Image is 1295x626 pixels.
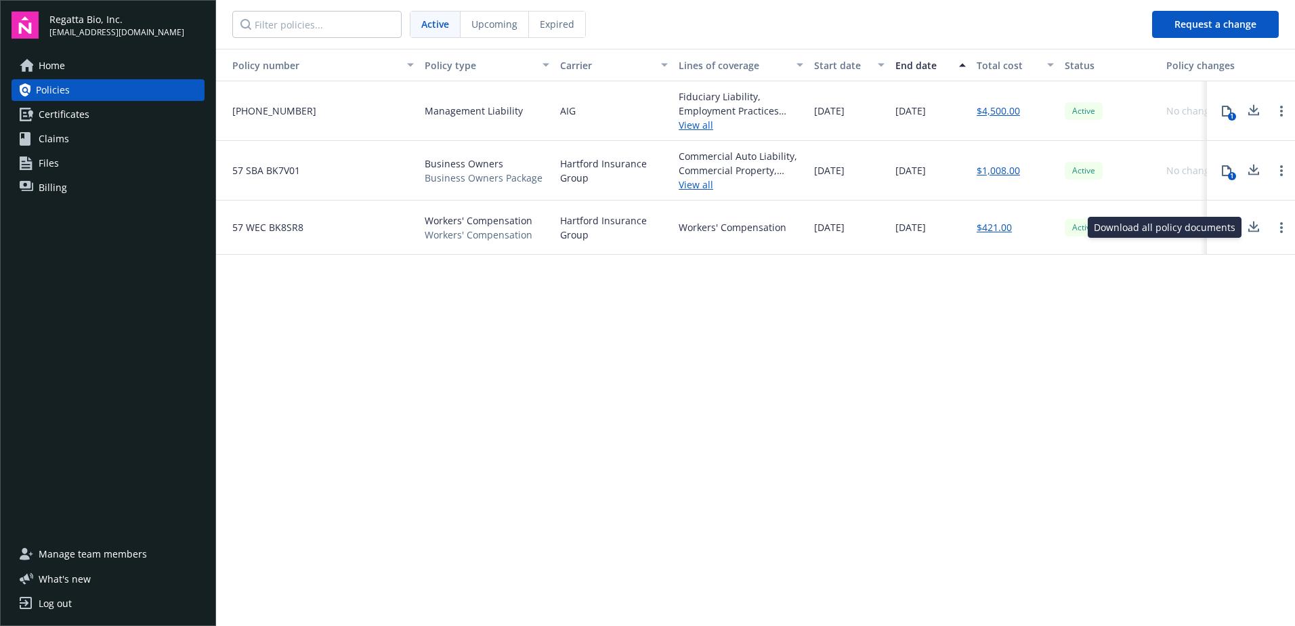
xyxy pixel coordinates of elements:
[814,104,845,118] span: [DATE]
[1228,172,1236,180] div: 1
[12,12,39,39] img: navigator-logo.svg
[39,104,89,125] span: Certificates
[1273,163,1290,179] a: Open options
[560,213,668,242] span: Hartford Insurance Group
[814,58,870,72] div: Start date
[49,12,184,26] span: Regatta Bio, Inc.
[1161,49,1246,81] button: Policy changes
[1228,112,1236,121] div: 1
[39,128,69,150] span: Claims
[425,104,523,118] span: Management Liability
[560,58,653,72] div: Carrier
[1273,103,1290,119] a: Open options
[895,58,951,72] div: End date
[221,220,303,234] span: 57 WEC BK8SR8
[809,49,890,81] button: Start date
[221,58,399,72] div: Policy number
[895,104,926,118] span: [DATE]
[419,49,555,81] button: Policy type
[39,152,59,174] span: Files
[36,79,70,101] span: Policies
[39,55,65,77] span: Home
[814,220,845,234] span: [DATE]
[12,79,205,101] a: Policies
[1059,49,1161,81] button: Status
[814,163,845,178] span: [DATE]
[39,593,72,614] div: Log out
[12,104,205,125] a: Certificates
[232,11,402,38] input: Filter policies...
[425,171,543,185] span: Business Owners Package
[1213,157,1240,184] button: 1
[425,58,534,72] div: Policy type
[977,58,1039,72] div: Total cost
[12,128,205,150] a: Claims
[679,178,803,192] a: View all
[977,163,1020,178] a: $1,008.00
[977,220,1012,234] a: $421.00
[12,543,205,565] a: Manage team members
[1166,163,1220,178] div: No changes
[1070,222,1097,234] span: Active
[679,149,803,178] div: Commercial Auto Liability, Commercial Property, General Liability, Employment Practices Liability
[971,49,1059,81] button: Total cost
[1088,217,1241,238] div: Download all policy documents
[12,572,112,586] button: What's new
[673,49,809,81] button: Lines of coverage
[895,163,926,178] span: [DATE]
[679,89,803,118] div: Fiduciary Liability, Employment Practices Liability, Crime, Directors and Officers
[679,220,786,234] div: Workers' Compensation
[895,220,926,234] span: [DATE]
[425,156,543,171] span: Business Owners
[1273,220,1290,236] a: Open options
[471,17,517,31] span: Upcoming
[49,26,184,39] span: [EMAIL_ADDRESS][DOMAIN_NAME]
[1213,98,1240,125] button: 1
[39,572,91,586] span: What ' s new
[221,163,300,178] span: 57 SBA BK7V01
[425,213,532,228] span: Workers' Compensation
[555,49,673,81] button: Carrier
[1070,105,1097,117] span: Active
[39,543,147,565] span: Manage team members
[421,17,449,31] span: Active
[12,177,205,199] a: Billing
[1166,58,1240,72] div: Policy changes
[1070,165,1097,177] span: Active
[1166,104,1220,118] div: No changes
[1152,11,1279,38] button: Request a change
[679,118,803,132] a: View all
[977,104,1020,118] a: $4,500.00
[1213,214,1240,241] button: 1
[39,177,67,199] span: Billing
[221,104,316,118] span: [PHONE_NUMBER]
[12,55,205,77] a: Home
[560,156,668,185] span: Hartford Insurance Group
[890,49,971,81] button: End date
[49,12,205,39] button: Regatta Bio, Inc.[EMAIL_ADDRESS][DOMAIN_NAME]
[12,152,205,174] a: Files
[1065,58,1155,72] div: Status
[221,58,399,72] div: Toggle SortBy
[540,17,574,31] span: Expired
[679,58,788,72] div: Lines of coverage
[425,228,532,242] span: Workers' Compensation
[560,104,576,118] span: AIG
